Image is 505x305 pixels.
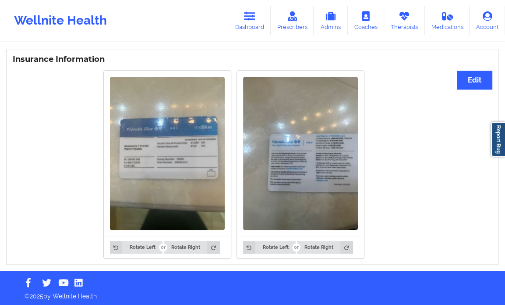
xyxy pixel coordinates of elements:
[297,241,353,253] button: Rotate Right
[457,71,492,90] button: Edit
[243,241,296,253] button: Rotate Left
[384,6,425,35] a: Therapists
[243,77,358,230] img: Annamaria Celeste IL Grande
[110,77,225,230] img: Annamaria Celeste IL Grande
[164,241,219,253] button: Rotate Right
[18,286,487,301] p: © 2025 by Wellnite Health
[314,6,348,35] a: Admins
[348,6,384,35] a: Coaches
[425,6,470,35] a: Medications
[110,241,162,253] button: Rotate Left
[229,6,271,35] a: Dashboard
[491,122,505,157] a: Report Bug
[271,6,314,35] a: Prescribers
[13,54,492,65] h3: Insurance Information
[470,6,505,35] a: Account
